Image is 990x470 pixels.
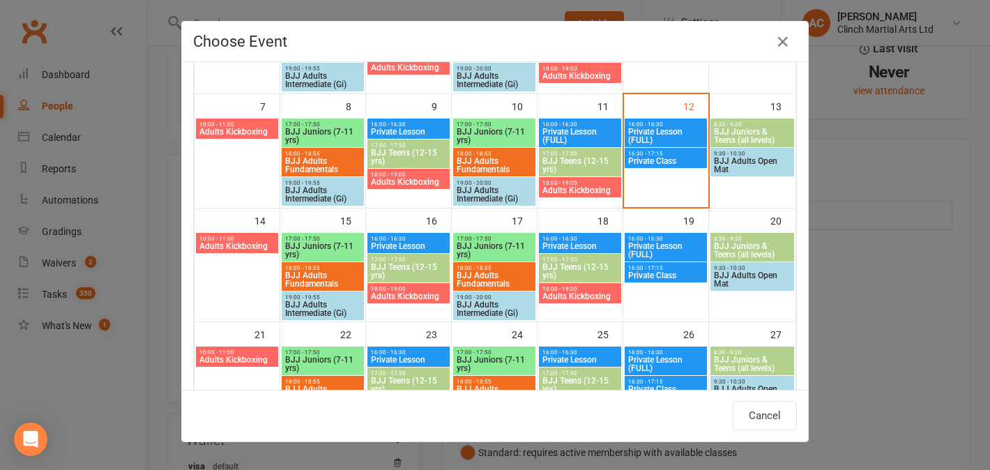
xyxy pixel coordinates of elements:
span: BJJ Adults Fundamentals [456,271,533,288]
span: 8:30 - 9:20 [713,349,791,356]
span: Private Class [627,385,704,393]
span: Private Lesson (FULL) [627,128,704,144]
span: 17:00 - 17:50 [284,121,361,128]
span: 17:00 - 17:50 [542,370,618,377]
span: BJJ Juniors (7-11 yrs) [284,242,361,259]
span: 16:00 - 16:30 [627,349,704,356]
span: 17:00 - 17:50 [542,257,618,263]
span: 16:00 - 16:30 [627,236,704,242]
div: 15 [340,209,365,232]
div: Open Intercom Messenger [14,423,47,456]
span: BJJ Adults Open Mat [713,385,791,402]
div: 8 [346,94,365,117]
span: Private Lesson (FULL) [627,242,704,259]
div: 7 [260,94,280,117]
span: BJJ Teens (12-15 yrs) [542,157,618,174]
span: BJJ Teens (12-15 yrs) [370,263,447,280]
span: BJJ Adults Intermediate (Gi) [284,72,361,89]
span: BJJ Adults Fundamentals [456,157,533,174]
span: 17:00 - 17:50 [370,370,447,377]
span: 18:00 - 19:00 [542,180,618,186]
span: 19:00 - 20:00 [456,66,533,72]
div: 24 [512,322,537,345]
span: BJJ Teens (12-15 yrs) [542,377,618,393]
span: 17:00 - 17:50 [542,151,618,157]
span: 8:30 - 9:20 [713,236,791,242]
div: 10 [512,94,537,117]
span: Adults Kickboxing [542,186,618,195]
span: Private Class [627,157,704,165]
div: 9 [432,94,451,117]
span: BJJ Teens (12-15 yrs) [370,149,447,165]
div: 12 [683,94,708,117]
span: 16:30 - 17:15 [627,379,704,385]
span: BJJ Adults Open Mat [713,157,791,174]
span: BJJ Adults Intermediate (Gi) [456,72,533,89]
span: Private Lesson [370,242,447,250]
div: 16 [426,209,451,232]
span: 10:00 - 11:00 [199,349,275,356]
span: Private Lesson [370,128,447,136]
span: 18:00 - 18:55 [456,265,533,271]
span: 19:00 - 20:00 [456,294,533,301]
span: BJJ Teens (12-15 yrs) [370,377,447,393]
span: 17:00 - 17:50 [370,257,447,263]
span: Adults Kickboxing [542,72,618,80]
span: BJJ Juniors (7-11 yrs) [284,128,361,144]
span: 18:00 - 18:55 [456,151,533,157]
span: 18:00 - 19:00 [370,286,447,292]
span: 16:00 - 16:30 [370,236,447,242]
div: 26 [683,322,708,345]
span: BJJ Adults Open Mat [713,271,791,288]
span: 17:00 - 17:50 [370,142,447,149]
button: Close [772,31,794,53]
span: 16:00 - 16:30 [370,349,447,356]
span: 8:30 - 9:20 [713,121,791,128]
span: 18:00 - 18:55 [284,379,361,385]
div: 25 [597,322,623,345]
span: 10:00 - 11:00 [199,236,275,242]
span: Adults Kickboxing [370,292,447,301]
span: BJJ Adults Fundamentals [284,157,361,174]
span: BJJ Juniors (7-11 yrs) [456,128,533,144]
div: 27 [770,322,795,345]
span: 18:00 - 18:55 [456,379,533,385]
span: 16:00 - 16:30 [542,236,618,242]
span: BJJ Adults Intermediate (Gi) [456,301,533,317]
span: BJJ Juniors & Teens (all levels) [713,242,791,259]
span: BJJ Juniors (7-11 yrs) [456,242,533,259]
span: Adults Kickboxing [199,242,275,250]
span: BJJ Teens (12-15 yrs) [542,263,618,280]
span: 19:00 - 19:55 [284,66,361,72]
span: Adults Kickboxing [199,356,275,364]
span: 16:30 - 17:15 [627,265,704,271]
span: 9:30 - 10:30 [713,265,791,271]
span: Private Class [627,271,704,280]
button: Cancel [733,401,797,430]
span: Adults Kickboxing [370,63,447,72]
div: 21 [254,322,280,345]
span: Adults Kickboxing [370,178,447,186]
div: 17 [512,209,537,232]
span: BJJ Adults Intermediate (Gi) [456,186,533,203]
span: BJJ Juniors (7-11 yrs) [456,356,533,372]
span: BJJ Adults Fundamentals [456,385,533,402]
span: BJJ Juniors & Teens (all levels) [713,356,791,372]
div: 13 [770,94,795,117]
div: 22 [340,322,365,345]
span: Private Lesson [370,356,447,364]
span: 17:00 - 17:50 [284,349,361,356]
span: BJJ Juniors & Teens (all levels) [713,128,791,144]
div: 18 [597,209,623,232]
span: 18:00 - 19:00 [542,286,618,292]
span: Adults Kickboxing [199,128,275,136]
span: 19:00 - 19:55 [284,180,361,186]
span: Private Lesson [542,242,618,250]
span: Private Lesson (FULL) [627,356,704,372]
span: 19:00 - 19:55 [284,294,361,301]
div: 23 [426,322,451,345]
div: 14 [254,209,280,232]
span: 16:00 - 16:30 [542,349,618,356]
span: BJJ Adults Intermediate (Gi) [284,186,361,203]
span: 9:30 - 10:30 [713,151,791,157]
